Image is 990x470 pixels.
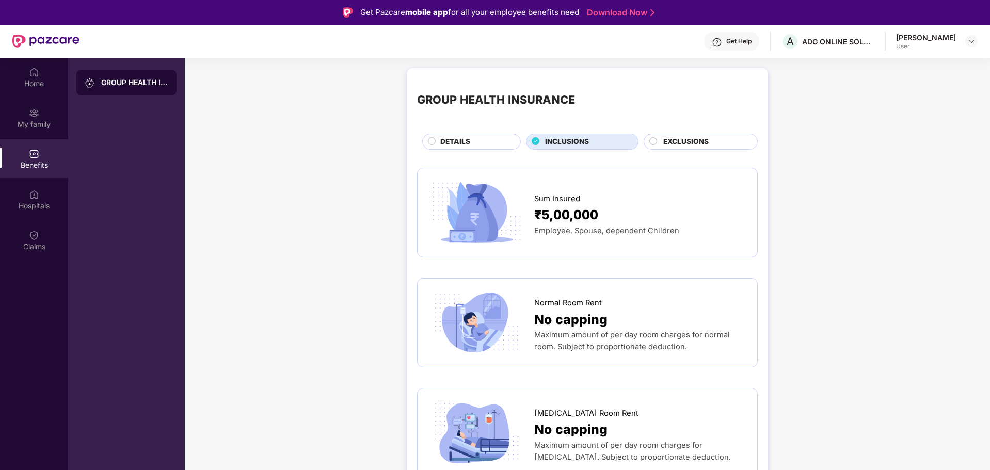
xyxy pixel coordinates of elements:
span: DETAILS [440,136,470,148]
span: A [787,35,794,47]
span: Maximum amount of per day room charges for [MEDICAL_DATA]. Subject to proportionate deduction. [534,441,731,462]
img: Stroke [650,7,654,18]
div: GROUP HEALTH INSURANCE [101,77,168,88]
img: svg+xml;base64,PHN2ZyBpZD0iSG9zcGl0YWxzIiB4bWxucz0iaHR0cDovL3d3dy53My5vcmcvMjAwMC9zdmciIHdpZHRoPS... [29,189,39,200]
img: icon [428,399,525,467]
img: Logo [343,7,353,18]
strong: mobile app [405,7,448,17]
span: Employee, Spouse, dependent Children [534,226,679,235]
a: Download Now [587,7,651,18]
img: svg+xml;base64,PHN2ZyBpZD0iQ2xhaW0iIHhtbG5zPSJodHRwOi8vd3d3LnczLm9yZy8yMDAwL3N2ZyIgd2lkdGg9IjIwIi... [29,230,39,240]
span: [MEDICAL_DATA] Room Rent [534,408,638,419]
div: ADG ONLINE SOLUTIONS PRIVATE LIMITED [802,37,874,46]
span: No capping [534,419,608,440]
img: svg+xml;base64,PHN2ZyBpZD0iQmVuZWZpdHMiIHhtbG5zPSJodHRwOi8vd3d3LnczLm9yZy8yMDAwL3N2ZyIgd2lkdGg9Ij... [29,149,39,159]
div: User [896,42,956,51]
img: svg+xml;base64,PHN2ZyBpZD0iSG9tZSIgeG1sbnM9Imh0dHA6Ly93d3cudzMub3JnLzIwMDAvc3ZnIiB3aWR0aD0iMjAiIG... [29,67,39,77]
img: svg+xml;base64,PHN2ZyB3aWR0aD0iMjAiIGhlaWdodD0iMjAiIHZpZXdCb3g9IjAgMCAyMCAyMCIgZmlsbD0ibm9uZSIgeG... [29,108,39,118]
div: [PERSON_NAME] [896,33,956,42]
span: EXCLUSIONS [663,136,709,148]
img: svg+xml;base64,PHN2ZyBpZD0iRHJvcGRvd24tMzJ4MzIiIHhtbG5zPSJodHRwOi8vd3d3LnczLm9yZy8yMDAwL3N2ZyIgd2... [967,37,976,45]
img: svg+xml;base64,PHN2ZyBpZD0iSGVscC0zMngzMiIgeG1sbnM9Imh0dHA6Ly93d3cudzMub3JnLzIwMDAvc3ZnIiB3aWR0aD... [712,37,722,47]
div: Get Help [726,37,752,45]
div: GROUP HEALTH INSURANCE [417,91,575,108]
span: Sum Insured [534,193,580,205]
img: New Pazcare Logo [12,35,79,48]
img: icon [428,179,525,247]
span: No capping [534,310,608,330]
span: Maximum amount of per day room charges for normal room. Subject to proportionate deduction. [534,330,730,351]
img: icon [428,289,525,357]
img: svg+xml;base64,PHN2ZyB3aWR0aD0iMjAiIGhlaWdodD0iMjAiIHZpZXdCb3g9IjAgMCAyMCAyMCIgZmlsbD0ibm9uZSIgeG... [85,78,95,88]
div: Get Pazcare for all your employee benefits need [360,6,579,19]
span: Normal Room Rent [534,297,602,309]
span: ₹5,00,000 [534,205,598,225]
span: INCLUSIONS [545,136,589,148]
